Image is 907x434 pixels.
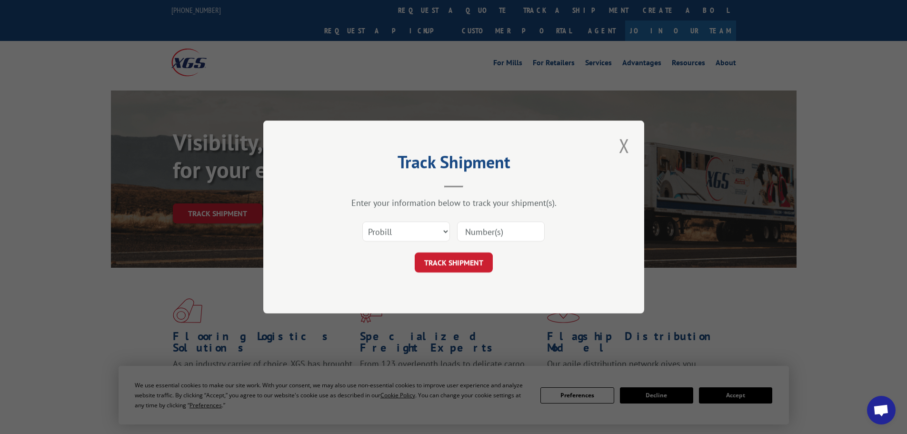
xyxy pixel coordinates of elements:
h2: Track Shipment [311,155,597,173]
input: Number(s) [457,222,545,242]
button: Close modal [616,132,632,159]
a: Open chat [867,396,896,424]
div: Enter your information below to track your shipment(s). [311,197,597,208]
button: TRACK SHIPMENT [415,252,493,273]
